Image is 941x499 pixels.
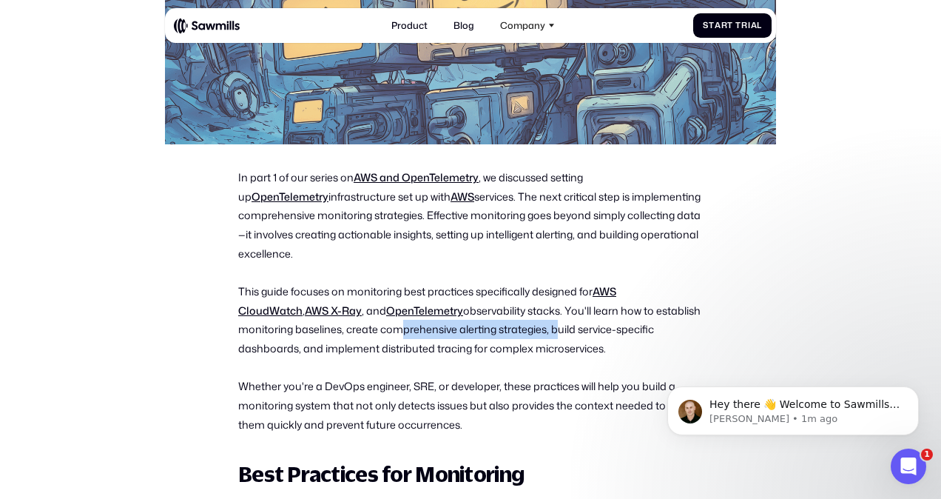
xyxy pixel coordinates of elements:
div: Company [493,13,561,38]
span: i [748,21,751,30]
p: Whether you're a DevOps engineer, SRE, or developer, these practices will help you build a monito... [238,377,703,434]
a: OpenTelemetry [252,189,328,204]
a: StartTrial [693,13,772,37]
span: r [721,21,728,30]
a: AWS [451,189,474,204]
iframe: Intercom notifications message [645,355,941,459]
span: S [703,21,709,30]
h2: Best Practices for Monitoring [238,463,703,486]
iframe: Intercom live chat [891,449,926,484]
a: Blog [446,13,481,38]
a: OpenTelemetry [386,303,463,318]
p: In part 1 of our series on , we discussed setting up infrastructure set up with services. The nex... [238,168,703,264]
p: This guide focuses on monitoring best practices specifically designed for , , and observability s... [238,282,703,358]
span: a [715,21,721,30]
a: AWS X-Ray [305,303,362,318]
span: T [735,21,741,30]
a: Product [384,13,434,38]
span: 1 [921,449,933,461]
span: l [757,21,762,30]
span: t [709,21,715,30]
span: t [727,21,733,30]
span: a [751,21,758,30]
div: Company [500,20,545,31]
a: AWS and OpenTelemetry [354,170,479,185]
a: AWS CloudWatch [238,284,616,318]
span: r [741,21,748,30]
